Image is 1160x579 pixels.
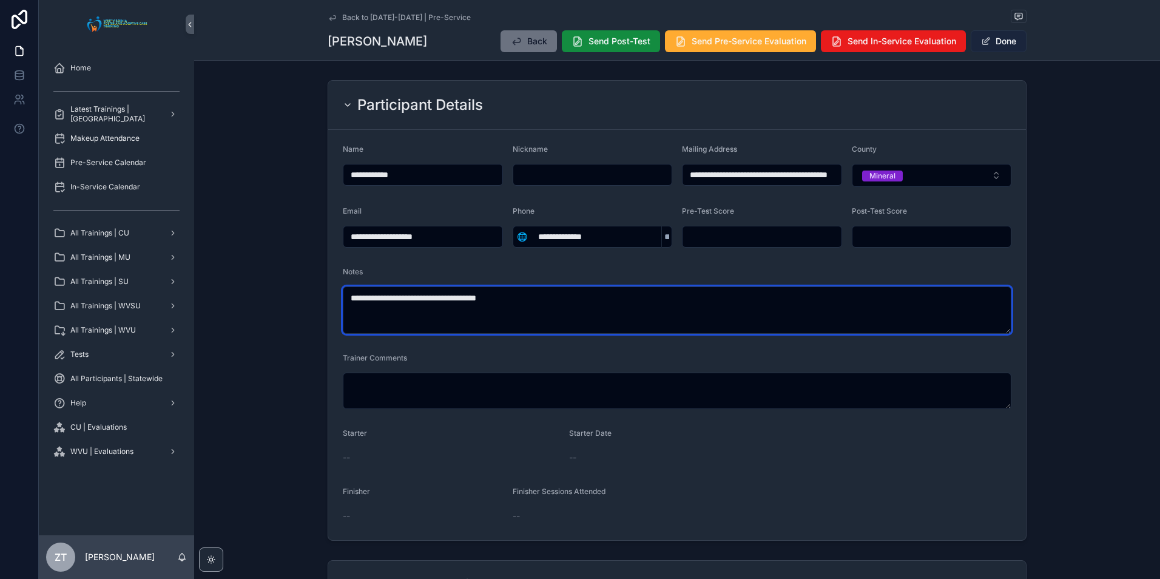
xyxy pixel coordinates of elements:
span: Trainer Comments [343,353,407,362]
span: Tests [70,350,89,359]
button: Send In-Service Evaluation [821,30,966,52]
span: Back to [DATE]-[DATE] | Pre-Service [342,13,471,22]
a: In-Service Calendar [46,176,187,198]
span: All Participants | Statewide [70,374,163,384]
span: Starter Date [569,428,612,438]
span: All Trainings | SU [70,277,129,286]
button: Select Button [852,164,1012,187]
p: [PERSON_NAME] [85,551,155,563]
span: Back [527,35,547,47]
span: -- [343,510,350,522]
img: App logo [84,15,150,34]
h2: Participant Details [357,95,483,115]
span: Phone [513,206,534,215]
span: All Trainings | WVU [70,325,136,335]
span: All Trainings | MU [70,252,130,262]
a: All Trainings | WVSU [46,295,187,317]
a: Tests [46,344,187,365]
a: CU | Evaluations [46,416,187,438]
span: County [852,144,877,154]
a: Back to [DATE]-[DATE] | Pre-Service [328,13,471,22]
a: Makeup Attendance [46,127,187,149]
span: Finisher [343,487,370,496]
span: In-Service Calendar [70,182,140,192]
button: Send Post-Test [562,30,660,52]
span: Starter [343,428,367,438]
button: Select Button [513,226,531,248]
button: Send Pre-Service Evaluation [665,30,816,52]
span: Send In-Service Evaluation [848,35,956,47]
span: Home [70,63,91,73]
a: All Trainings | WVU [46,319,187,341]
span: All Trainings | WVSU [70,301,141,311]
span: Nickname [513,144,548,154]
span: CU | Evaluations [70,422,127,432]
span: -- [513,510,520,522]
div: scrollable content [39,49,194,478]
div: Mineral [869,171,895,181]
span: Latest Trainings | [GEOGRAPHIC_DATA] [70,104,159,124]
span: WVU | Evaluations [70,447,133,456]
span: Makeup Attendance [70,134,140,143]
span: ZT [55,550,67,564]
a: All Participants | Statewide [46,368,187,390]
h1: [PERSON_NAME] [328,33,427,50]
a: WVU | Evaluations [46,441,187,462]
a: Pre-Service Calendar [46,152,187,174]
button: Back [501,30,557,52]
a: Latest Trainings | [GEOGRAPHIC_DATA] [46,103,187,125]
span: Name [343,144,363,154]
span: Finisher Sessions Attended [513,487,605,496]
span: Notes [343,267,363,276]
a: Help [46,392,187,414]
span: Pre-Test Score [682,206,734,215]
span: Email [343,206,362,215]
span: All Trainings | CU [70,228,129,238]
a: All Trainings | MU [46,246,187,268]
a: All Trainings | CU [46,222,187,244]
span: 🌐 [517,231,527,243]
a: Home [46,57,187,79]
span: -- [343,452,350,464]
span: -- [569,452,576,464]
span: Help [70,398,86,408]
span: Send Post-Test [588,35,650,47]
span: Post-Test Score [852,206,907,215]
a: All Trainings | SU [46,271,187,293]
button: Done [971,30,1027,52]
span: Send Pre-Service Evaluation [692,35,806,47]
span: Pre-Service Calendar [70,158,146,168]
span: Mailing Address [682,144,737,154]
